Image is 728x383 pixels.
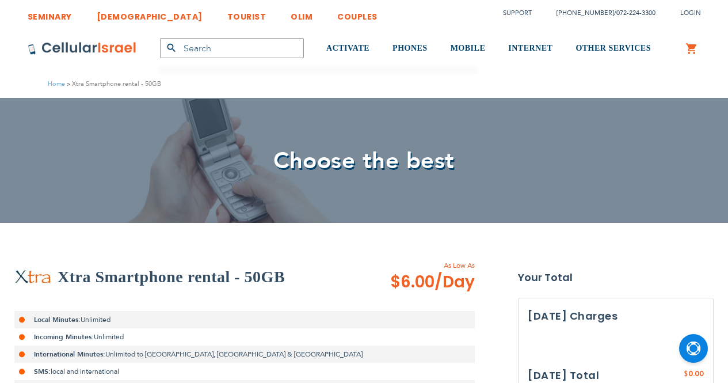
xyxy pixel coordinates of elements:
[557,9,614,17] a: [PHONE_NUMBER]
[14,328,475,346] li: Unlimited
[14,346,475,363] li: Unlimited to [GEOGRAPHIC_DATA], [GEOGRAPHIC_DATA] & [GEOGRAPHIC_DATA]
[434,271,475,294] span: /Day
[34,332,94,342] strong: Incoming Minutes:
[528,308,704,325] h3: [DATE] Charges
[34,367,51,376] strong: SMS:
[575,44,651,52] span: OTHER SERVICES
[545,5,655,21] li: /
[508,27,552,70] a: INTERNET
[14,270,52,285] img: Xtra Smartphone rental - 50GB
[65,78,161,89] li: Xtra Smartphone rental - 50GB
[34,350,105,359] strong: International Minutes:
[684,369,688,380] span: $
[326,44,369,52] span: ACTIVATE
[291,3,312,24] a: OLIM
[28,41,137,55] img: Cellular Israel Logo
[503,9,532,17] a: Support
[688,369,704,378] span: 0.00
[97,3,203,24] a: [DEMOGRAPHIC_DATA]
[392,27,428,70] a: PHONES
[337,3,378,24] a: COUPLES
[28,3,72,24] a: SEMINARY
[227,3,266,24] a: TOURIST
[326,27,369,70] a: ACTIVATE
[575,27,651,70] a: OTHER SERVICES
[359,260,475,271] span: As Low As
[451,27,486,70] a: MOBILE
[48,79,65,88] a: Home
[14,363,475,380] li: local and international
[392,44,428,52] span: PHONES
[616,9,655,17] a: 072-224-3300
[390,271,475,294] span: $6.00
[273,145,455,177] span: Choose the best
[518,269,714,286] strong: Your Total
[14,311,475,328] li: Unlimited
[160,38,304,58] input: Search
[451,44,486,52] span: MOBILE
[34,315,81,324] strong: Local Minutes:
[680,9,701,17] span: Login
[508,44,552,52] span: INTERNET
[58,266,285,289] h2: Xtra Smartphone rental - 50GB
